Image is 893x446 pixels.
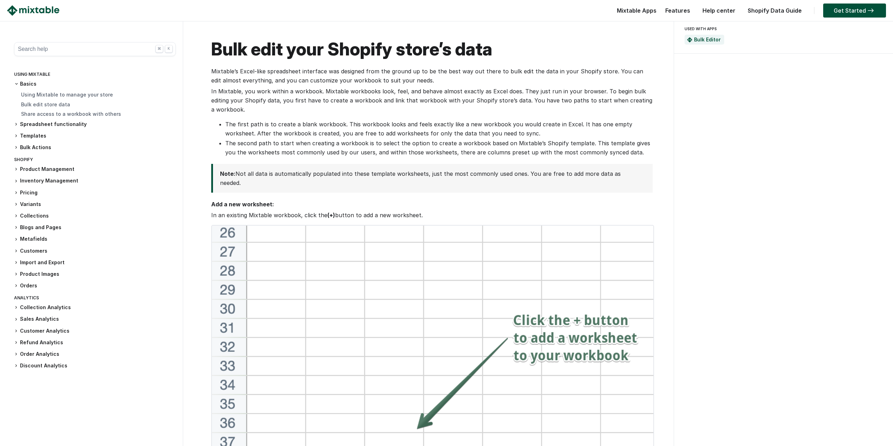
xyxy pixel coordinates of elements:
[14,155,176,166] div: Shopify
[225,120,653,138] li: The first path is to create a blank workbook. This workbook looks and feels exactly like a new wo...
[685,25,880,33] div: USED WITH APPS
[327,212,335,219] strong: (+)
[14,351,176,358] h3: Order Analytics
[14,327,176,335] h3: Customer Analytics
[14,70,176,80] div: Using Mixtable
[14,259,176,266] h3: Import and Export
[687,37,692,42] img: Mixtable Spreadsheet Bulk Editor App
[14,80,176,87] h3: Basics
[14,224,176,231] h3: Blogs and Pages
[14,201,176,208] h3: Variants
[7,5,59,16] img: Mixtable logo
[21,111,121,117] a: Share access to a workbook with others
[14,177,176,185] h3: Inventory Management
[14,339,176,346] h3: Refund Analytics
[14,247,176,255] h3: Customers
[211,67,653,85] p: Mixtable’s Excel-like spreadsheet interface was designed from the ground up to be the best way ou...
[823,4,886,18] a: Get Started
[14,212,176,220] h3: Collections
[14,42,176,56] button: Search help ⌘ K
[14,166,176,173] h3: Product Management
[14,235,176,243] h3: Metafields
[14,315,176,323] h3: Sales Analytics
[165,45,173,53] div: K
[211,87,653,114] p: In Mixtable, you work within a workbook. Mixtable workbooks look, feel, and behave almost exactly...
[211,211,653,220] p: In an existing Mixtable workbook, click the button to add a new worksheet.
[14,362,176,370] h3: Discount Analytics
[220,170,235,177] strong: Note:
[220,169,642,187] p: Not all data is automatically populated into these template worksheets, just the most commonly us...
[225,139,653,157] li: The second path to start when creating a workbook is to select the option to create a workbook ba...
[14,121,176,128] h3: Spreadsheet functionality
[662,7,694,14] a: Features
[14,144,176,151] h3: Bulk Actions
[155,45,163,53] div: ⌘
[14,189,176,197] h3: Pricing
[14,294,176,304] div: Analytics
[14,132,176,140] h3: Templates
[613,5,657,19] div: Mixtable Apps
[699,7,739,14] a: Help center
[14,271,176,278] h3: Product Images
[211,39,653,60] h1: Bulk edit your Shopify store’s data
[694,36,721,42] a: Bulk Editor
[14,304,176,311] h3: Collection Analytics
[211,201,274,208] strong: Add а new worksheet:
[21,92,113,98] a: Using Mixtable to manage your store
[21,101,70,107] a: Bulk edit store data
[14,282,176,289] h3: Orders
[866,8,875,13] img: arrow-right.svg
[744,7,805,14] a: Shopify Data Guide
